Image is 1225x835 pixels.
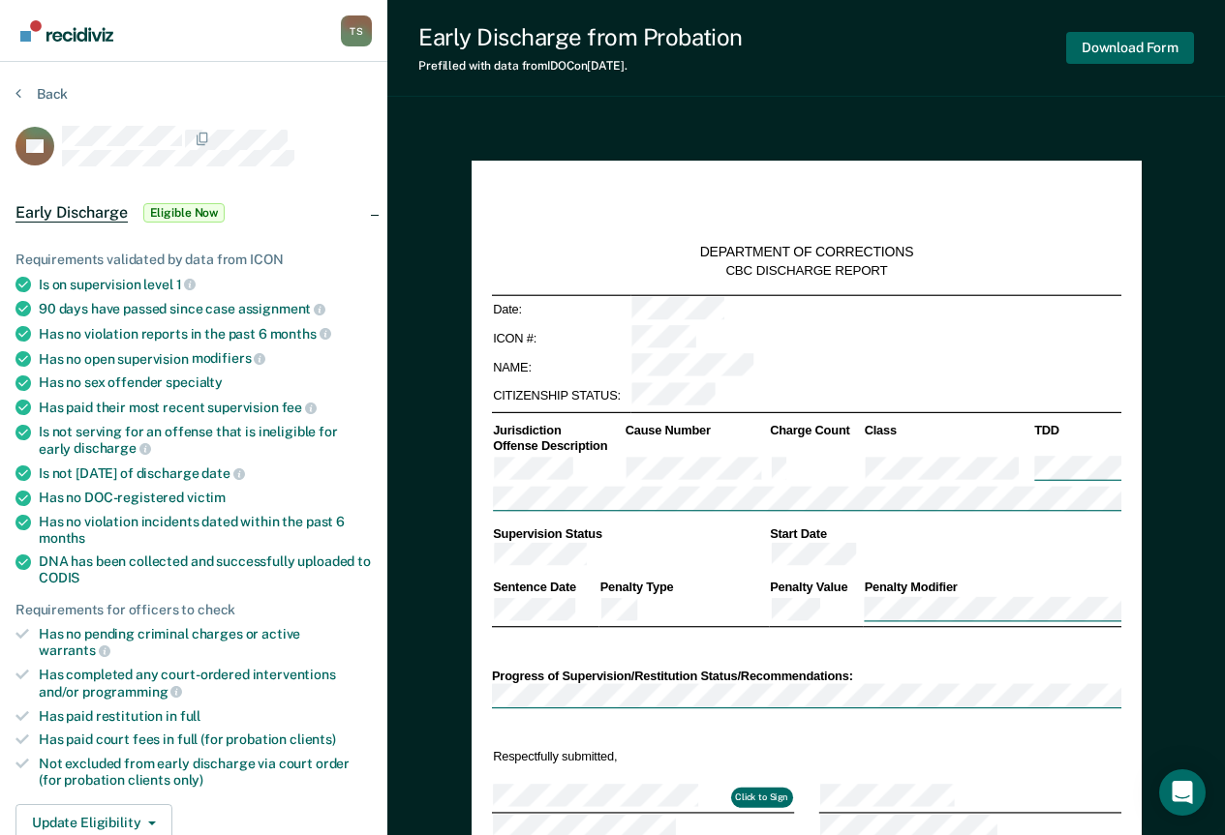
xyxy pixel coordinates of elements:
[192,350,266,366] span: modifiers
[39,626,372,659] div: Has no pending criminal charges or active
[39,570,79,585] span: CODIS
[39,642,110,658] span: warrants
[39,490,372,506] div: Has no DOC-registered
[39,708,372,725] div: Has paid restitution in
[1032,423,1120,439] th: TDD
[418,23,743,51] div: Early Discharge from Probation
[39,276,372,293] div: Is on supervision level
[39,553,372,586] div: DNA has been collected and successfully uploaded to
[491,324,629,353] td: ICON #:
[341,15,372,46] button: Profile dropdown button
[166,374,223,390] span: specialty
[39,514,372,547] div: Has no violation incidents dated within the past 6
[187,490,226,505] span: victim
[20,20,113,42] img: Recidiviz
[74,440,151,456] span: discharge
[201,465,244,481] span: date
[39,667,372,700] div: Has completed any court-ordered interventions and/or
[491,295,629,324] td: Date:
[290,731,336,747] span: clients)
[491,438,624,455] th: Offense Description
[15,203,128,223] span: Early Discharge
[699,244,913,261] div: DEPARTMENT OF CORRECTIONS
[238,301,325,316] span: assignment
[15,85,68,103] button: Back
[863,580,1121,596] th: Penalty Modifier
[39,325,372,343] div: Has no violation reports in the past 6
[270,326,331,342] span: months
[418,59,743,73] div: Prefilled with data from IDOC on [DATE] .
[768,423,862,439] th: Charge Count
[39,399,372,416] div: Has paid their most recent supervision
[39,300,372,317] div: 90 days have passed since case
[39,756,372,789] div: Not excluded from early discharge via court order (for probation clients
[768,580,862,596] th: Penalty Value
[15,602,372,618] div: Requirements for officers to check
[491,423,624,439] th: Jurisdiction
[730,788,792,807] button: Click to Sign
[598,580,769,596] th: Penalty Type
[725,262,887,279] div: CBC DISCHARGE REPORT
[491,525,768,542] th: Supervision Status
[39,464,372,482] div: Is not [DATE] of discharge
[39,731,372,748] div: Has paid court fees in full (for probation
[39,350,372,368] div: Has no open supervision
[180,708,200,724] span: full
[39,424,372,457] div: Is not serving for an offense that is ineligible for early
[1066,32,1194,64] button: Download Form
[82,684,182,700] span: programming
[173,772,203,788] span: only)
[39,530,85,546] span: months
[863,423,1033,439] th: Class
[624,423,768,439] th: Cause Number
[768,525,1120,542] th: Start Date
[491,580,598,596] th: Sentence Date
[1159,769,1206,816] div: Open Intercom Messenger
[143,203,226,223] span: Eligible Now
[15,252,372,268] div: Requirements validated by data from ICON
[341,15,372,46] div: T S
[39,374,372,391] div: Has no sex offender
[491,747,793,765] td: Respectfully submitted,
[491,668,1120,684] div: Progress of Supervision/Restitution Status/Recommendations:
[282,400,317,415] span: fee
[491,381,629,410] td: CITIZENSHIP STATUS:
[176,277,197,292] span: 1
[491,353,629,382] td: NAME:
